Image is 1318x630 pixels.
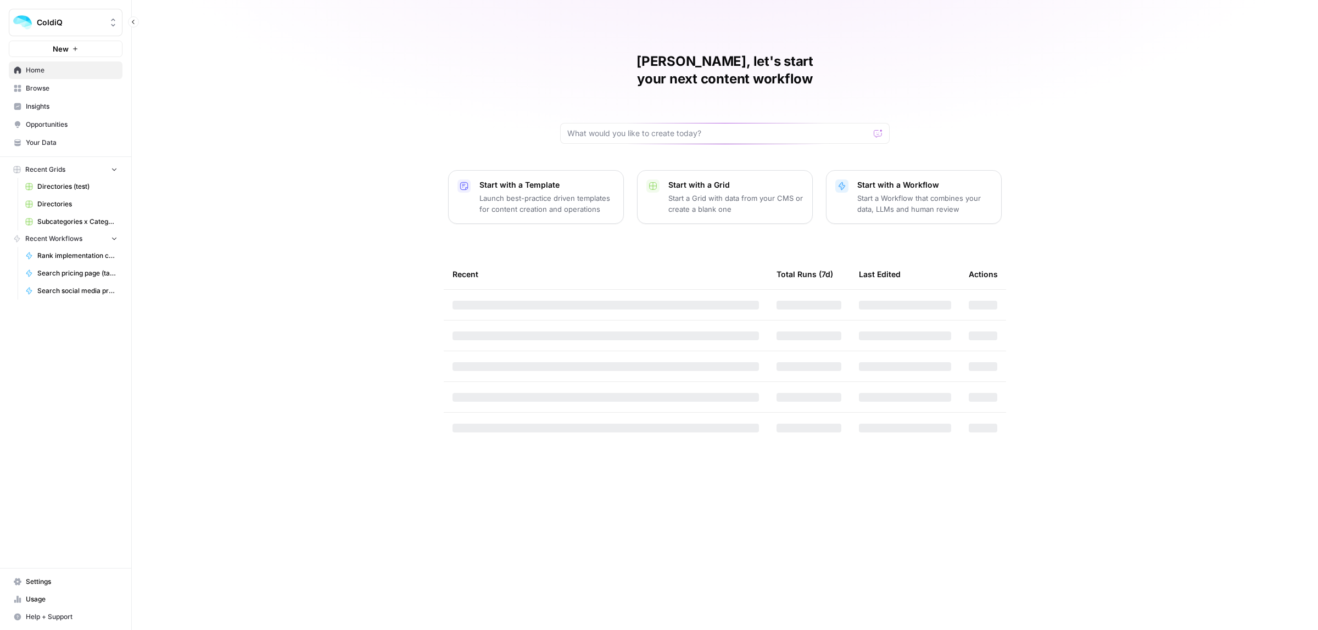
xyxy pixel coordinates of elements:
[20,265,122,282] a: Search pricing page (tavily)
[9,230,122,247] button: Recent Workflows
[9,98,122,115] a: Insights
[37,251,118,261] span: Rank implementation complexity (1–5)
[26,138,118,148] span: Your Data
[26,65,118,75] span: Home
[26,577,118,587] span: Settings
[37,182,118,192] span: Directories (test)
[9,61,122,79] a: Home
[26,594,118,604] span: Usage
[37,268,118,278] span: Search pricing page (tavily)
[668,179,803,190] p: Start with a Grid
[479,193,615,215] p: Launch best-practice driven templates for content creation and operations
[13,13,32,32] img: ColdiQ Logo
[37,199,118,209] span: Directories
[668,193,803,215] p: Start a Grid with data from your CMS or create a blank one
[25,165,65,175] span: Recent Grids
[26,612,118,622] span: Help + Support
[26,83,118,93] span: Browse
[26,102,118,111] span: Insights
[20,178,122,195] a: Directories (test)
[20,195,122,213] a: Directories
[567,128,869,139] input: What would you like to create today?
[9,608,122,626] button: Help + Support
[826,170,1002,224] button: Start with a WorkflowStart a Workflow that combines your data, LLMs and human review
[9,80,122,97] a: Browse
[37,217,118,227] span: Subcategories x Categories
[777,259,833,289] div: Total Runs (7d)
[560,53,890,88] h1: [PERSON_NAME], let's start your next content workflow
[20,247,122,265] a: Rank implementation complexity (1–5)
[26,120,118,130] span: Opportunities
[637,170,813,224] button: Start with a GridStart a Grid with data from your CMS or create a blank one
[9,9,122,36] button: Workspace: ColdiQ
[969,259,998,289] div: Actions
[9,116,122,133] a: Opportunities
[20,213,122,230] a: Subcategories x Categories
[453,259,759,289] div: Recent
[9,41,122,57] button: New
[857,179,992,190] p: Start with a Workflow
[448,170,624,224] button: Start with a TemplateLaunch best-practice driven templates for content creation and operations
[9,573,122,590] a: Settings
[9,134,122,151] a: Your Data
[857,193,992,215] p: Start a Workflow that combines your data, LLMs and human review
[859,259,901,289] div: Last Edited
[37,286,118,296] span: Search social media profiles (tavily)
[9,161,122,178] button: Recent Grids
[37,17,103,28] span: ColdiQ
[53,43,69,54] span: New
[25,234,82,244] span: Recent Workflows
[9,590,122,608] a: Usage
[479,179,615,190] p: Start with a Template
[20,282,122,300] a: Search social media profiles (tavily)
